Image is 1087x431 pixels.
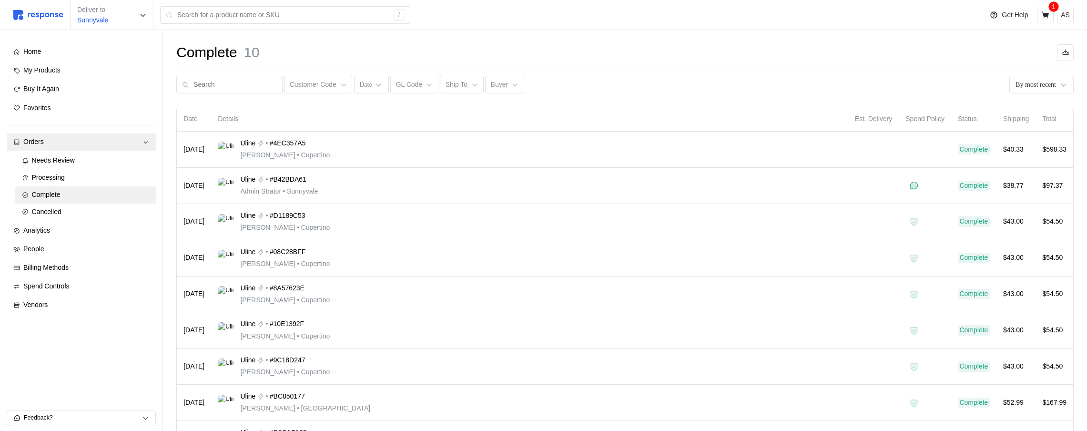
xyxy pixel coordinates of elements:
p: • [265,319,268,329]
p: $52.99 [1003,398,1029,408]
div: Date [359,80,372,90]
span: #B42BDA61 [270,174,306,185]
p: • [265,283,268,294]
a: Processing [15,169,156,186]
p: [PERSON_NAME] Cupertino [240,223,330,233]
span: Billing Methods [23,264,69,271]
p: AS [1061,10,1070,21]
span: • [295,332,301,340]
span: • [295,224,301,231]
img: Uline [218,250,234,266]
p: Customer Code [290,80,336,90]
a: Cancelled [15,204,156,221]
a: People [7,241,156,258]
p: $54.50 [1042,325,1067,336]
p: Complete [959,289,988,299]
img: Uline [218,142,234,157]
span: Uline [240,211,255,221]
p: $54.50 [1042,361,1067,372]
img: Uline [218,178,234,194]
p: $97.37 [1042,181,1067,191]
a: Spend Controls [7,278,156,295]
p: Complete [959,216,988,227]
a: Vendors [7,297,156,314]
a: Home [7,43,156,61]
button: AS [1057,7,1074,23]
img: Uline [218,286,234,302]
div: Orders [23,137,139,147]
span: Processing [32,174,65,181]
p: [DATE] [183,216,204,227]
span: Uline [240,391,255,402]
p: Complete [959,398,988,408]
p: • [265,138,268,149]
a: Billing Methods [7,259,156,277]
p: Ship To [446,80,467,90]
p: Est. Delivery [855,114,893,124]
span: #BC850177 [270,391,305,402]
p: Status [958,114,990,124]
p: $38.77 [1003,181,1029,191]
p: [DATE] [183,325,204,336]
button: Ship To [440,76,483,94]
a: Buy It Again [7,81,156,98]
span: Uline [240,247,255,257]
img: Uline [218,214,234,230]
button: Feedback? [7,410,155,426]
p: $43.00 [1003,361,1029,372]
p: • [265,355,268,366]
span: Cancelled [32,208,61,215]
img: Uline [218,322,234,338]
a: Orders [7,133,156,151]
button: GL Code [390,76,438,94]
img: Uline [218,395,234,410]
p: Shipping [1003,114,1029,124]
p: [DATE] [183,253,204,263]
p: $43.00 [1003,253,1029,263]
span: • [295,404,301,412]
p: Admin Strator Sunnyvale [240,186,318,197]
div: By most recent [1016,80,1056,90]
p: Sunnyvale [77,15,108,26]
p: Get Help [1002,10,1028,21]
p: Buyer [491,80,508,90]
span: #8A57623E [270,283,305,294]
span: Uline [240,319,255,329]
p: Complete [959,181,988,191]
p: [PERSON_NAME] [GEOGRAPHIC_DATA] [240,403,370,414]
p: [DATE] [183,181,204,191]
span: • [295,260,301,267]
p: Deliver to [77,5,108,15]
span: Complete [32,191,61,198]
h1: 10 [244,43,259,62]
span: #9C18D247 [270,355,305,366]
input: Search [193,76,277,93]
span: • [281,187,287,195]
span: Needs Review [32,156,75,164]
p: $43.00 [1003,216,1029,227]
p: Complete [959,361,988,372]
span: • [295,151,301,159]
p: $167.99 [1042,398,1067,408]
input: Search for a product name or SKU [177,7,388,24]
span: #08C28BFF [270,247,305,257]
p: Details [218,114,841,124]
p: • [265,174,268,185]
p: $54.50 [1042,216,1067,227]
p: [PERSON_NAME] Cupertino [240,295,330,306]
p: GL Code [396,80,423,90]
p: $43.00 [1003,325,1029,336]
span: Spend Controls [23,282,70,290]
a: Analytics [7,222,156,239]
p: $54.50 [1042,253,1067,263]
p: [DATE] [183,289,204,299]
span: Uline [240,174,255,185]
span: • [295,296,301,304]
span: Uline [240,138,255,149]
p: [PERSON_NAME] Cupertino [240,150,330,161]
a: Needs Review [15,152,156,169]
p: • [265,247,268,257]
a: Complete [15,186,156,204]
p: 1 [1052,1,1056,12]
p: Complete [959,325,988,336]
